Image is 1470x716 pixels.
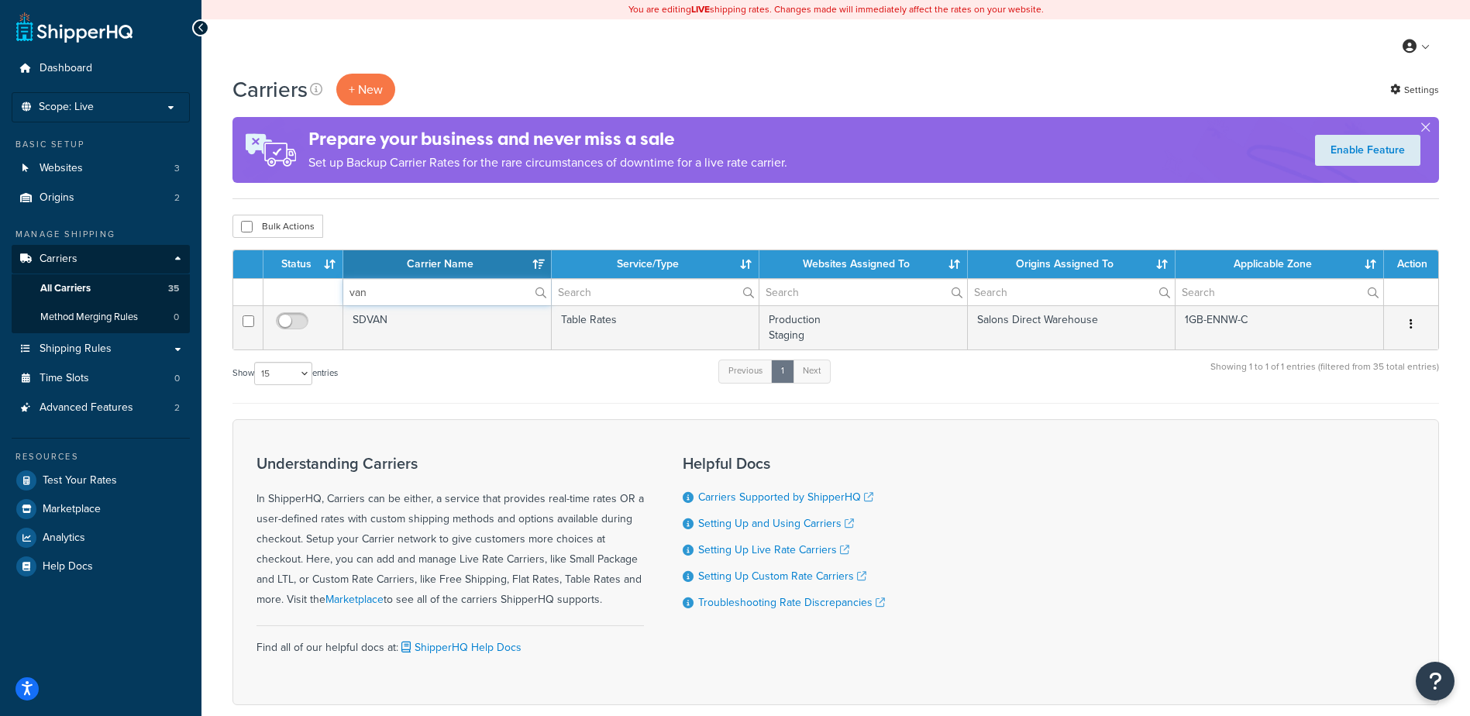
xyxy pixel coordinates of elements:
[40,311,138,324] span: Method Merging Rules
[759,250,968,278] th: Websites Assigned To: activate to sort column ascending
[1176,305,1384,349] td: 1GB-ENNW-C
[12,184,190,212] li: Origins
[256,625,644,658] div: Find all of our helpful docs at:
[12,303,190,332] a: Method Merging Rules 0
[12,138,190,151] div: Basic Setup
[40,253,77,266] span: Carriers
[1176,279,1383,305] input: Search
[174,401,180,415] span: 2
[1315,135,1420,166] a: Enable Feature
[552,305,760,349] td: Table Rates
[336,74,395,105] button: + New
[12,450,190,463] div: Resources
[256,455,644,472] h3: Understanding Carriers
[343,250,552,278] th: Carrier Name: activate to sort column ascending
[759,279,967,305] input: Search
[1390,79,1439,101] a: Settings
[1176,250,1384,278] th: Applicable Zone: activate to sort column ascending
[40,162,83,175] span: Websites
[718,360,773,383] a: Previous
[698,568,866,584] a: Setting Up Custom Rate Carriers
[1210,358,1439,391] div: Showing 1 to 1 of 1 entries (filtered from 35 total entries)
[12,466,190,494] a: Test Your Rates
[968,250,1176,278] th: Origins Assigned To: activate to sort column ascending
[398,639,522,656] a: ShipperHQ Help Docs
[1384,250,1438,278] th: Action
[256,455,644,610] div: In ShipperHQ, Carriers can be either, a service that provides real-time rates OR a user-defined r...
[174,162,180,175] span: 3
[254,362,312,385] select: Showentries
[552,279,759,305] input: Search
[12,524,190,552] a: Analytics
[12,335,190,363] a: Shipping Rules
[16,12,133,43] a: ShipperHQ Home
[12,394,190,422] li: Advanced Features
[12,552,190,580] a: Help Docs
[40,282,91,295] span: All Carriers
[12,154,190,183] li: Websites
[683,455,885,472] h3: Helpful Docs
[968,305,1176,349] td: Salons Direct Warehouse
[968,279,1176,305] input: Search
[12,364,190,393] li: Time Slots
[40,372,89,385] span: Time Slots
[263,250,343,278] th: Status: activate to sort column ascending
[12,394,190,422] a: Advanced Features 2
[40,62,92,75] span: Dashboard
[12,245,190,333] li: Carriers
[43,560,93,573] span: Help Docs
[12,245,190,274] a: Carriers
[308,152,787,174] p: Set up Backup Carrier Rates for the rare circumstances of downtime for a live rate carrier.
[39,101,94,114] span: Scope: Live
[698,594,885,611] a: Troubleshooting Rate Discrepancies
[771,360,794,383] a: 1
[343,305,552,349] td: SDVAN
[698,515,854,532] a: Setting Up and Using Carriers
[12,364,190,393] a: Time Slots 0
[343,279,551,305] input: Search
[759,305,968,349] td: Production Staging
[691,2,710,16] b: LIVE
[793,360,831,383] a: Next
[174,311,179,324] span: 0
[174,372,180,385] span: 0
[43,503,101,516] span: Marketplace
[43,532,85,545] span: Analytics
[232,215,323,238] button: Bulk Actions
[698,489,873,505] a: Carriers Supported by ShipperHQ
[1416,662,1455,701] button: Open Resource Center
[308,126,787,152] h4: Prepare your business and never miss a sale
[40,343,112,356] span: Shipping Rules
[12,274,190,303] li: All Carriers
[698,542,849,558] a: Setting Up Live Rate Carriers
[552,250,760,278] th: Service/Type: activate to sort column ascending
[168,282,179,295] span: 35
[40,191,74,205] span: Origins
[232,117,308,183] img: ad-rules-rateshop-fe6ec290ccb7230408bd80ed9643f0289d75e0ffd9eb532fc0e269fcd187b520.png
[12,303,190,332] li: Method Merging Rules
[40,401,133,415] span: Advanced Features
[232,362,338,385] label: Show entries
[43,474,117,487] span: Test Your Rates
[12,495,190,523] a: Marketplace
[12,154,190,183] a: Websites 3
[12,274,190,303] a: All Carriers 35
[325,591,384,608] a: Marketplace
[12,54,190,83] a: Dashboard
[12,228,190,241] div: Manage Shipping
[12,184,190,212] a: Origins 2
[174,191,180,205] span: 2
[232,74,308,105] h1: Carriers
